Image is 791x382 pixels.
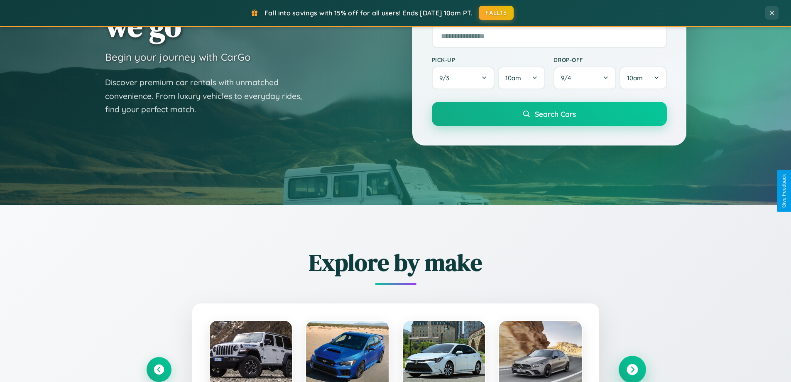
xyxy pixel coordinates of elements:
[553,56,667,63] label: Drop-off
[535,109,576,118] span: Search Cars
[620,67,666,89] button: 10am
[147,246,645,278] h2: Explore by make
[561,74,575,82] span: 9 / 4
[432,56,545,63] label: Pick-up
[505,74,521,82] span: 10am
[498,67,545,89] button: 10am
[105,51,251,63] h3: Begin your journey with CarGo
[781,174,787,208] div: Give Feedback
[479,6,514,20] button: FALL15
[439,74,453,82] span: 9 / 3
[264,9,473,17] span: Fall into savings with 15% off for all users! Ends [DATE] 10am PT.
[553,67,617,89] button: 9/4
[432,67,495,89] button: 9/3
[432,102,667,126] button: Search Cars
[105,76,313,116] p: Discover premium car rentals with unmatched convenience. From luxury vehicles to everyday rides, ...
[627,74,643,82] span: 10am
